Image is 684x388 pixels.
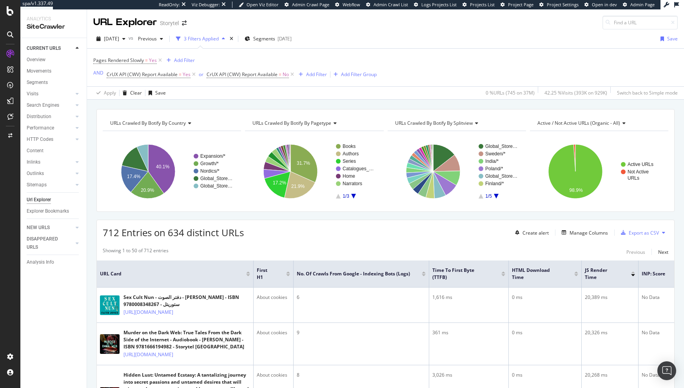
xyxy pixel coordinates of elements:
button: Create alert [512,226,549,239]
div: 9 [297,329,426,336]
h4: Active / Not Active URLs [536,117,661,129]
span: Segments [253,35,275,42]
span: URLs Crawled By Botify By splitview [395,120,473,126]
div: 3 Filters Applied [184,35,219,42]
a: Projects List [463,2,495,8]
span: vs [129,35,135,41]
div: 42.25 % Visits ( 393K on 929K ) [544,89,607,96]
a: Segments [27,78,81,87]
span: Projects List [470,2,495,7]
div: URL Explorer [93,16,157,29]
button: Apply [93,87,116,99]
a: Performance [27,124,73,132]
a: Open Viz Editor [239,2,279,8]
button: [DATE] [93,33,129,45]
a: Admin Crawl List [366,2,408,8]
div: A chart. [530,137,667,206]
svg: A chart. [388,137,525,206]
div: About cookies [257,372,290,379]
svg: A chart. [245,137,382,206]
div: Showing 1 to 50 of 712 entries [103,247,169,257]
span: CrUX API (CWV) Report Available [207,71,278,78]
text: 17.2% [273,180,286,186]
button: Add Filter [296,70,327,79]
span: Project Settings [547,2,579,7]
span: CrUX API (CWV) Report Available [107,71,178,78]
button: Manage Columns [559,228,608,237]
div: Add Filter [306,71,327,78]
div: [DATE] [278,35,292,42]
text: Expansion/* [200,153,225,159]
div: Url Explorer [27,196,51,204]
text: Nordics/* [200,168,220,174]
div: ReadOnly: [159,2,180,8]
text: 1/3 [343,193,349,199]
div: 0 ms [512,372,578,379]
div: Apply [104,89,116,96]
div: or [199,71,203,78]
div: Content [27,147,44,155]
text: 1/5 [485,193,492,199]
div: 20,389 ms [585,294,635,301]
div: Distribution [27,113,51,121]
span: = [179,71,181,78]
a: Visits [27,90,73,98]
span: Logs Projects List [421,2,457,7]
button: Export as CSV [618,226,659,239]
div: Outlinks [27,169,44,178]
h4: URLs Crawled By Botify By pagetype [251,117,376,129]
div: Analysis Info [27,258,54,266]
svg: A chart. [103,137,240,206]
div: Analytics [27,16,80,22]
div: Open Intercom Messenger [657,361,676,380]
span: Open in dev [592,2,617,7]
div: Movements [27,67,51,75]
div: Visits [27,90,38,98]
span: Admin Crawl List [374,2,408,7]
button: AND [93,69,103,77]
div: Inlinks [27,158,40,166]
text: 17.4% [127,174,140,179]
button: Switch back to Simple mode [614,87,678,99]
div: No Data [642,294,681,301]
div: SiteCrawler [27,22,80,31]
h4: URLs Crawled By Botify By country [109,117,234,129]
a: Project Settings [539,2,579,8]
button: Save [657,33,678,45]
div: 361 ms [432,329,505,336]
text: Global_Store… [200,183,232,189]
div: About cookies [257,329,290,336]
span: = [145,57,148,64]
div: No Data [642,329,681,336]
span: Time To First Byte (TTFB) [432,267,490,281]
div: 20,268 ms [585,372,635,379]
div: Viz Debugger: [192,2,220,8]
text: 98.9% [569,188,582,193]
span: JS Render Time [585,267,619,281]
img: main image [100,334,120,354]
text: Narrators [343,181,362,186]
div: 8 [297,372,426,379]
span: Project Page [508,2,533,7]
a: Open in dev [584,2,617,8]
a: [URL][DOMAIN_NAME] [123,351,173,359]
span: URL Card [100,270,244,277]
div: Previous [626,249,645,255]
a: Distribution [27,113,73,121]
div: DISAPPEARED URLS [27,235,66,251]
button: Save [145,87,166,99]
div: 6 [297,294,426,301]
div: arrow-right-arrow-left [182,20,187,26]
button: Next [658,247,668,257]
span: Previous [135,35,157,42]
span: URLs Crawled By Botify By pagetype [252,120,331,126]
a: DISAPPEARED URLS [27,235,73,251]
button: Add Filter Group [330,70,377,79]
a: Url Explorer [27,196,81,204]
div: 0 % URLs ( 745 on 37M ) [486,89,535,96]
button: Segments[DATE] [241,33,295,45]
div: 20,326 ms [585,329,635,336]
a: Admin Crawl Page [285,2,329,8]
a: Content [27,147,81,155]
